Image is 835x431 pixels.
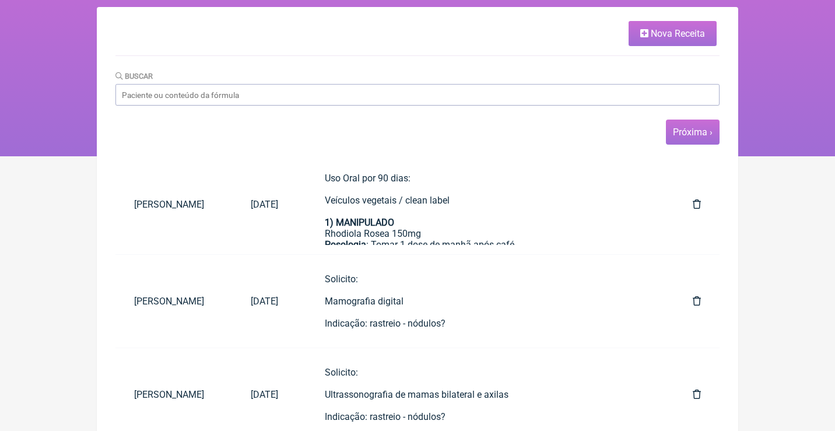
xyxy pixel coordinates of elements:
[115,286,232,316] a: [PERSON_NAME]
[306,163,665,245] a: Uso Oral por 90 dias:Veículos vegetais / clean label1) MANIPULADORhodiola Rosea 150mgPosologia: T...
[115,72,153,80] label: Buscar
[673,127,713,138] a: Próxima ›
[629,21,717,46] a: Nova Receita
[115,120,720,145] nav: pager
[115,380,232,409] a: [PERSON_NAME]
[232,286,297,316] a: [DATE]
[306,264,665,338] a: Solicito:Mamografia digitalIndicação: rastreio - nódulos?
[325,173,646,272] div: Uso Oral por 90 dias: Veículos vegetais / clean label Rhodiola Rosea 150mg : Tomar 1 dose de manh...
[651,28,705,39] span: Nova Receita
[325,239,366,250] strong: Posologia
[115,190,232,219] a: [PERSON_NAME]
[325,274,646,329] div: Solicito: Mamografia digital Indicação: rastreio - nódulos?
[232,190,297,219] a: [DATE]
[325,367,646,422] div: Solicito: Ultrassonografia de mamas bilateral e axilas Indicação: rastreio - nódulos?
[325,217,394,228] strong: 1) MANIPULADO
[232,380,297,409] a: [DATE]
[115,84,720,106] input: Paciente ou conteúdo da fórmula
